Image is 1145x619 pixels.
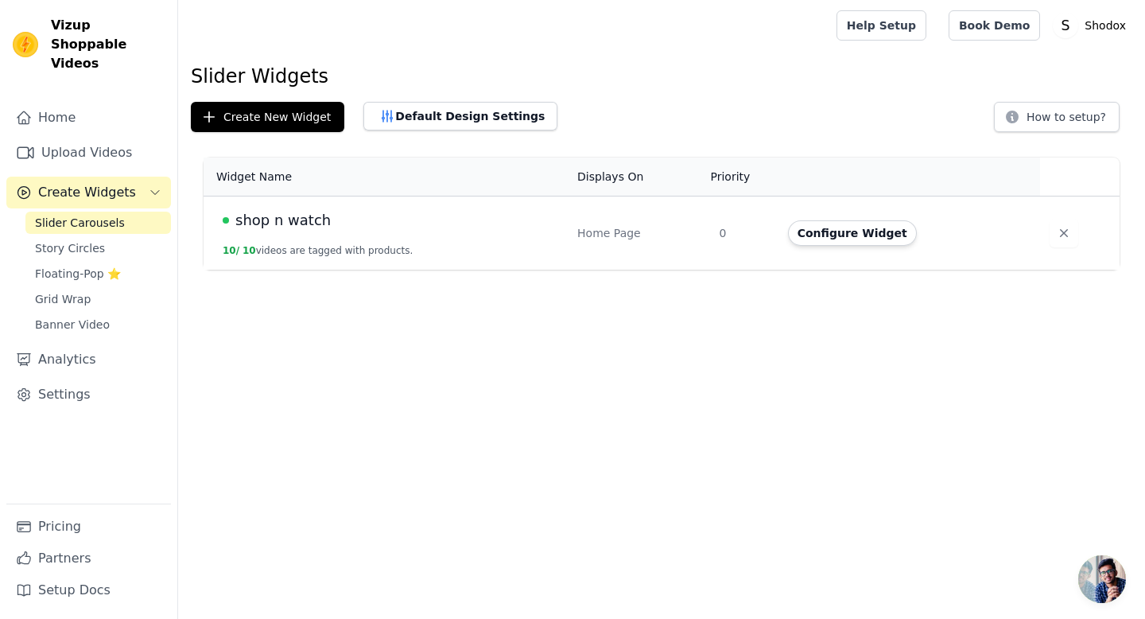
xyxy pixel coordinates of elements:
[223,245,239,256] span: 10 /
[35,215,125,231] span: Slider Carousels
[35,240,105,256] span: Story Circles
[709,197,778,271] td: 0
[6,344,171,376] a: Analytics
[577,225,700,241] div: Home Page
[235,209,331,232] span: shop n watch
[38,183,136,202] span: Create Widgets
[994,113,1120,128] a: How to setup?
[1078,11,1132,40] p: Shodox
[6,137,171,169] a: Upload Videos
[363,102,557,130] button: Default Design Settings
[568,158,709,197] th: Displays On
[6,379,171,411] a: Settings
[35,317,110,333] span: Banner Video
[6,574,171,606] a: Setup Docs
[25,263,171,285] a: Floating-Pop ⭐
[243,245,256,256] span: 10
[1050,219,1078,247] button: Delete widget
[25,288,171,310] a: Grid Wrap
[788,220,917,246] button: Configure Widget
[949,10,1040,41] a: Book Demo
[204,158,568,197] th: Widget Name
[13,32,38,57] img: Vizup
[25,313,171,336] a: Banner Video
[223,217,229,224] span: Live Published
[6,177,171,208] button: Create Widgets
[994,102,1120,132] button: How to setup?
[51,16,165,73] span: Vizup Shoppable Videos
[709,158,778,197] th: Priority
[1062,18,1070,33] text: S
[6,543,171,574] a: Partners
[223,244,413,257] button: 10/ 10videos are tagged with products.
[1078,555,1126,603] a: Open chat
[6,511,171,543] a: Pricing
[6,102,171,134] a: Home
[1053,11,1132,40] button: S Shodox
[191,64,1132,89] h1: Slider Widgets
[35,291,91,307] span: Grid Wrap
[35,266,121,282] span: Floating-Pop ⭐
[25,212,171,234] a: Slider Carousels
[191,102,344,132] button: Create New Widget
[25,237,171,259] a: Story Circles
[836,10,926,41] a: Help Setup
